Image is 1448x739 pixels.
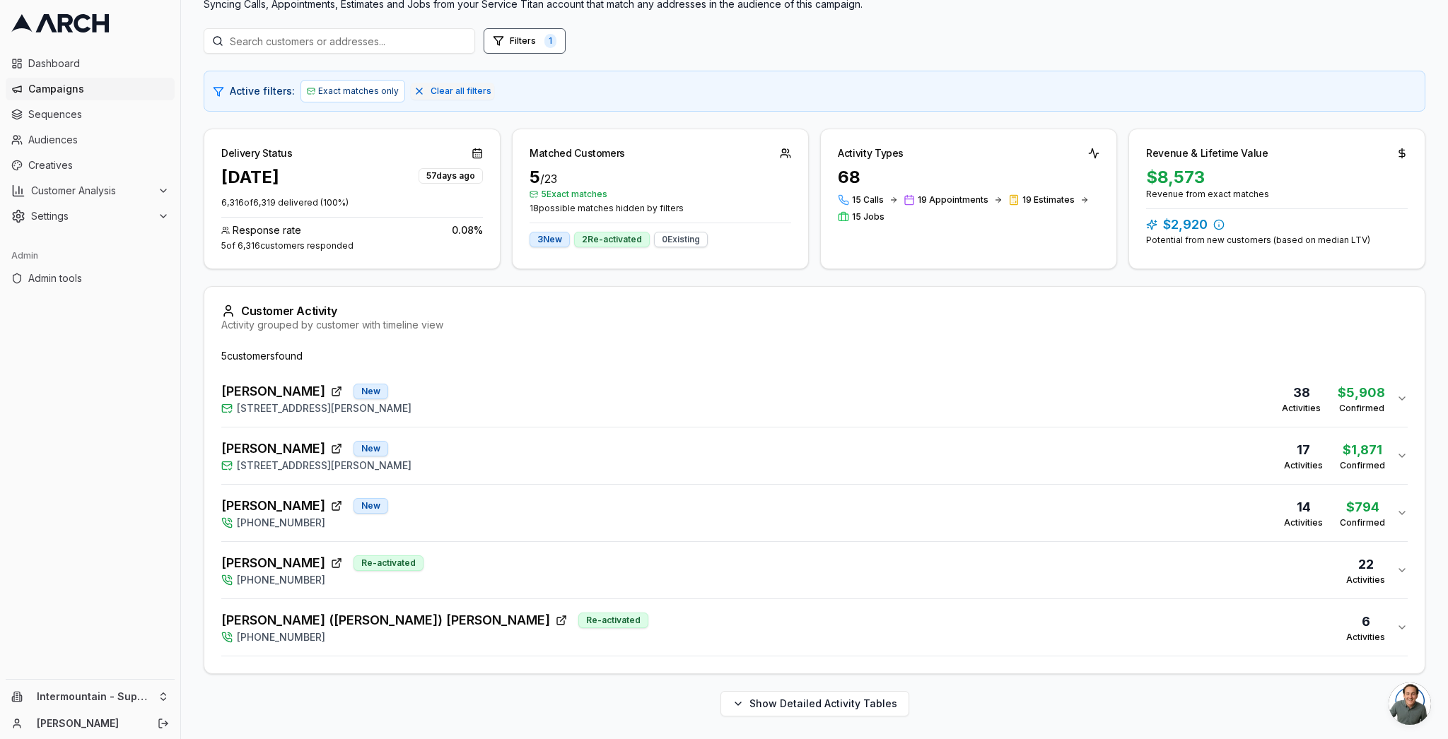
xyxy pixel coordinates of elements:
span: Dashboard [28,57,169,71]
button: Open filters (1 active) [484,28,566,54]
div: 3 New [530,232,570,247]
div: 6 [1346,612,1385,632]
span: Response rate [233,223,301,237]
div: 0 Existing [654,232,708,247]
div: $8,573 [1146,166,1408,189]
button: Customer Analysis [6,179,175,202]
div: 68 [838,166,1099,189]
button: 57days ago [419,166,483,184]
a: Creatives [6,154,175,177]
span: Intermountain - Superior Water & Air [37,690,152,703]
div: Activity Types [838,146,904,160]
div: Delivery Status [221,146,293,160]
button: [PERSON_NAME]Re-activated[PHONE_NUMBER]22Activities [221,542,1408,598]
button: Log out [153,714,173,733]
div: Activities [1346,632,1385,643]
input: Search customers or addresses... [204,28,475,54]
span: [STREET_ADDRESS][PERSON_NAME] [237,401,411,415]
div: $5,908 [1338,383,1385,403]
div: Activities [1346,574,1385,586]
div: Re-activated [578,613,648,628]
div: 5 of 6,316 customers responded [221,240,483,252]
span: [STREET_ADDRESS][PERSON_NAME] [237,459,411,473]
div: 17 [1284,440,1323,460]
a: Campaigns [6,78,175,100]
div: 57 days ago [419,168,483,184]
a: Open chat [1389,682,1431,725]
a: Dashboard [6,52,175,75]
div: Confirmed [1340,460,1385,471]
span: [PERSON_NAME] [221,496,325,516]
span: 19 Appointments [918,194,988,206]
div: Activities [1284,517,1323,528]
span: 5 Exact matches [530,189,791,200]
span: Clear all filters [431,85,491,97]
div: Activities [1284,460,1323,471]
span: Exact matches only [318,85,399,97]
div: $2,920 [1146,215,1408,235]
div: New [354,498,388,514]
div: 22 [1346,555,1385,574]
div: 5 customer s found [221,349,1408,363]
div: 2 Re-activated [574,232,650,247]
div: $1,871 [1340,440,1385,460]
button: Clear all filters [411,83,494,100]
div: Customer Activity [221,304,1408,318]
a: Admin tools [6,267,175,290]
div: Potential from new customers (based on median LTV) [1146,235,1408,246]
span: Settings [31,209,152,223]
span: 1 [544,34,556,48]
a: [PERSON_NAME] [37,716,142,731]
span: [PERSON_NAME] ([PERSON_NAME]) [PERSON_NAME] [221,610,550,630]
button: [PERSON_NAME]New[STREET_ADDRESS][PERSON_NAME]17Activities$1,871Confirmed [221,427,1408,484]
div: Revenue & Lifetime Value [1146,146,1268,160]
span: 15 Jobs [852,211,884,223]
button: Show Detailed Activity Tables [720,691,909,716]
div: Confirmed [1340,517,1385,528]
div: New [354,384,388,399]
span: 18 possible matches hidden by filters [530,203,791,214]
span: [PERSON_NAME] [221,382,325,401]
span: [PHONE_NUMBER] [237,630,325,644]
div: Confirmed [1338,403,1385,414]
span: [PHONE_NUMBER] [237,573,325,587]
div: Matched Customers [530,146,625,160]
div: 38 [1282,383,1321,403]
span: [PERSON_NAME] [221,553,325,573]
div: Activity grouped by customer with timeline view [221,318,1408,332]
span: Campaigns [28,82,169,96]
div: Admin [6,244,175,267]
div: 5 [530,166,791,189]
button: Settings [6,205,175,227]
span: Active filters: [230,84,295,98]
div: Re-activated [354,555,424,571]
button: [PERSON_NAME]New[STREET_ADDRESS][PERSON_NAME]38Activities$5,908Confirmed [221,370,1408,427]
div: 14 [1284,497,1323,517]
p: 6,316 of 6,319 delivered ( 100 %) [221,197,483,208]
button: Intermountain - Superior Water & Air [6,685,175,708]
span: Audiences [28,133,169,147]
div: $794 [1340,497,1385,517]
span: 15 Calls [852,194,884,206]
span: [PERSON_NAME] [221,439,325,459]
div: [DATE] [221,166,279,189]
button: [PERSON_NAME] ([PERSON_NAME]) [PERSON_NAME]Re-activated[PHONE_NUMBER]6Activities [221,599,1408,656]
span: 0.08 % [452,223,483,237]
span: [PHONE_NUMBER] [237,516,325,530]
span: Sequences [28,107,169,122]
span: / 23 [540,172,557,186]
span: 19 Estimates [1022,194,1075,206]
span: Admin tools [28,271,169,285]
span: Customer Analysis [31,184,152,198]
a: Sequences [6,103,175,126]
div: Activities [1282,403,1321,414]
span: Creatives [28,158,169,172]
div: New [354,441,388,456]
a: Audiences [6,129,175,151]
div: Revenue from exact matches [1146,189,1408,200]
button: [PERSON_NAME]New[PHONE_NUMBER]14Activities$794Confirmed [221,485,1408,541]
